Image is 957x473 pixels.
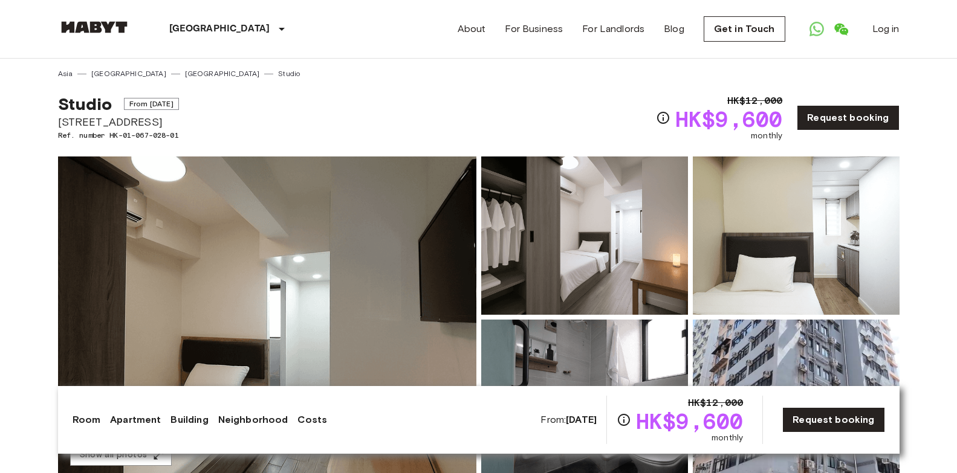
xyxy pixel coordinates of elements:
b: [DATE] [566,414,597,425]
button: Show all photos [70,444,172,466]
a: For Business [505,22,563,36]
a: [GEOGRAPHIC_DATA] [185,68,260,79]
a: Open WeChat [829,17,853,41]
a: Studio [278,68,300,79]
span: HK$9,600 [675,108,782,130]
a: Building [170,413,208,427]
a: Log in [872,22,900,36]
span: Studio [58,94,112,114]
img: Picture of unit HK-01-067-028-01 [481,156,688,315]
a: Neighborhood [218,413,288,427]
a: Room [73,413,101,427]
a: Costs [297,413,327,427]
a: Request booking [782,407,884,433]
span: Ref. number HK-01-067-028-01 [58,130,179,141]
a: Request booking [797,105,899,130]
a: [GEOGRAPHIC_DATA] [91,68,166,79]
span: From: [540,413,597,426]
svg: Check cost overview for full price breakdown. Please note that discounts apply to new joiners onl... [617,413,631,427]
span: From [DATE] [124,98,179,110]
a: Blog [664,22,684,36]
a: Apartment [110,413,161,427]
a: Get in Touch [704,16,785,42]
svg: Check cost overview for full price breakdown. Please note that discounts apply to new joiners onl... [656,111,670,125]
p: [GEOGRAPHIC_DATA] [169,22,270,36]
span: HK$12,000 [688,396,743,410]
img: Habyt [58,21,131,33]
a: Asia [58,68,73,79]
span: HK$12,000 [727,94,782,108]
span: monthly [712,432,743,444]
a: About [458,22,486,36]
a: Open WhatsApp [805,17,829,41]
img: Picture of unit HK-01-067-028-01 [693,156,900,315]
span: monthly [751,130,782,142]
span: HK$9,600 [636,410,743,432]
span: [STREET_ADDRESS] [58,114,179,130]
a: For Landlords [582,22,644,36]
